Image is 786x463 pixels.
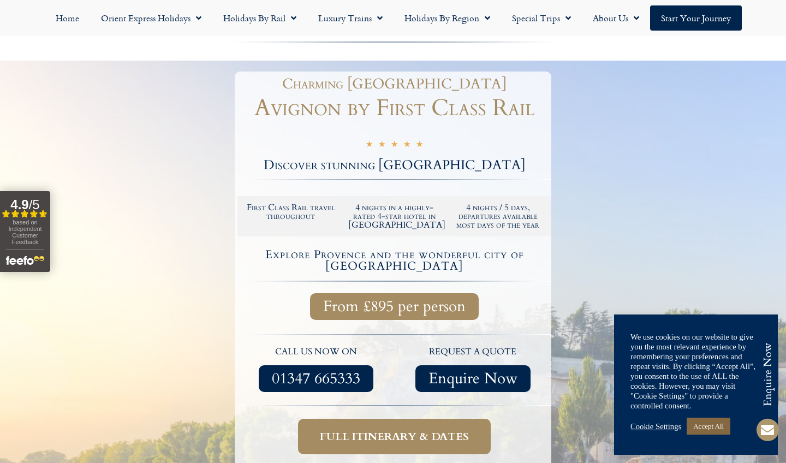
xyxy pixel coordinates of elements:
span: From £895 per person [323,300,466,313]
i: ★ [366,139,373,152]
h2: Discover stunning [GEOGRAPHIC_DATA] [237,159,551,172]
a: Accept All [687,418,730,435]
h2: First Class Rail travel throughout [245,203,337,221]
div: 5/5 [366,138,423,152]
i: ★ [403,139,410,152]
a: Enquire Now [415,365,531,392]
h4: Explore Provence and the wonderful city of [GEOGRAPHIC_DATA] [239,249,550,272]
nav: Menu [5,5,781,31]
p: request a quote [400,345,546,359]
h1: Charming [GEOGRAPHIC_DATA] [243,77,546,91]
a: Luxury Trains [307,5,394,31]
a: Home [45,5,90,31]
a: Holidays by Region [394,5,501,31]
a: Special Trips [501,5,582,31]
a: Holidays by Rail [212,5,307,31]
a: Cookie Settings [630,422,681,431]
h1: Avignon by First Class Rail [237,97,551,120]
i: ★ [416,139,423,152]
span: 01347 665333 [272,372,360,385]
a: Start your Journey [650,5,742,31]
a: About Us [582,5,650,31]
div: We use cookies on our website to give you the most relevant experience by remembering your prefer... [630,332,761,411]
i: ★ [391,139,398,152]
p: call us now on [243,345,389,359]
a: 01347 665333 [259,365,373,392]
i: ★ [378,139,385,152]
a: From £895 per person [310,293,479,320]
span: Enquire Now [428,372,517,385]
a: Full itinerary & dates [298,419,491,454]
a: Orient Express Holidays [90,5,212,31]
span: Full itinerary & dates [320,430,469,443]
h2: 4 nights in a highly-rated 4-star hotel in [GEOGRAPHIC_DATA] [348,203,441,229]
h2: 4 nights / 5 days, departures available most days of the year [451,203,544,229]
